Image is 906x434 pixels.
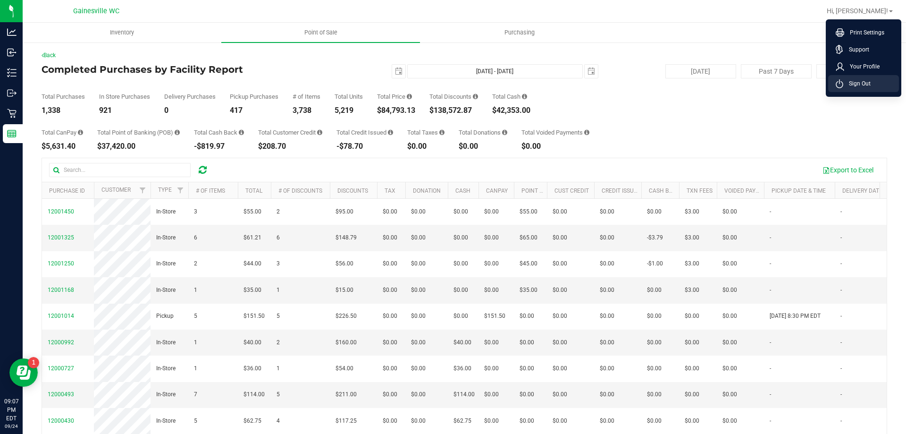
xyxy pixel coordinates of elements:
a: Cash Back [649,187,680,194]
span: Point of Sale [292,28,350,37]
div: 417 [230,107,278,114]
a: Customer [101,187,131,193]
input: Search... [49,163,191,177]
a: Discounts [337,187,368,194]
div: $37,420.00 [97,143,180,150]
span: $3.00 [685,233,699,242]
span: $0.00 [600,207,614,216]
span: select [392,65,405,78]
span: $160.00 [336,338,357,347]
div: Total Discounts [429,94,478,100]
span: $0.00 [600,417,614,425]
div: $5,631.40 [42,143,83,150]
div: Total Cash [492,94,530,100]
inline-svg: Reports [7,129,17,138]
span: $62.75 [243,417,261,425]
span: - [770,338,771,347]
span: Purchasing [492,28,547,37]
span: $62.75 [453,417,471,425]
span: - [770,259,771,268]
a: # of Items [196,187,225,194]
span: 12001168 [48,287,74,293]
span: $0.00 [411,338,426,347]
span: $0.00 [553,338,567,347]
span: $65.00 [520,233,537,242]
span: $0.00 [383,286,397,295]
span: $0.00 [411,312,426,321]
i: Sum of all voided payment transaction amounts, excluding tips and transaction fees, for all purch... [584,129,589,136]
inline-svg: Analytics [7,27,17,37]
span: In-Store [156,390,176,399]
inline-svg: Inbound [7,48,17,57]
span: $0.00 [484,233,499,242]
div: $42,353.00 [492,107,530,114]
a: Inventory [23,23,221,43]
span: 3 [194,207,197,216]
span: 6 [194,233,197,242]
span: 2 [194,259,197,268]
span: $0.00 [722,390,737,399]
span: $35.00 [520,286,537,295]
span: $0.00 [600,312,614,321]
inline-svg: Retail [7,109,17,118]
span: $0.00 [411,207,426,216]
div: Total Voided Payments [521,129,589,136]
div: Total Cash Back [194,129,244,136]
span: $0.00 [553,390,567,399]
div: Total CanPay [42,129,83,136]
span: - [840,259,842,268]
span: $0.00 [453,207,468,216]
span: $0.00 [722,312,737,321]
span: $45.00 [520,259,537,268]
span: $0.00 [647,338,662,347]
span: - [840,417,842,425]
span: $0.00 [647,312,662,321]
h4: Completed Purchases by Facility Report [42,64,323,75]
span: - [770,417,771,425]
span: -$1.00 [647,259,663,268]
span: 12000493 [48,391,74,398]
span: $0.00 [383,364,397,373]
span: $0.00 [411,364,426,373]
div: In Store Purchases [99,94,150,100]
div: 921 [99,107,150,114]
button: Export to Excel [816,162,880,178]
span: $56.00 [336,259,353,268]
span: $36.00 [453,364,471,373]
span: Support [843,45,869,54]
span: Pickup [156,312,174,321]
span: - [840,286,842,295]
span: In-Store [156,207,176,216]
span: $0.00 [553,417,567,425]
span: $0.00 [722,207,737,216]
a: Point of Banking (POB) [521,187,588,194]
span: $0.00 [383,417,397,425]
div: Pickup Purchases [230,94,278,100]
i: Sum of the successful, non-voided payments using account credit for all purchases in the date range. [317,129,322,136]
span: $0.00 [453,233,468,242]
span: $0.00 [553,286,567,295]
a: Donation [413,187,441,194]
span: 1 [277,286,280,295]
span: $0.00 [484,286,499,295]
button: [DATE] [665,64,736,78]
button: Past 30 Days [816,64,887,78]
span: $0.00 [685,390,699,399]
span: $55.00 [243,207,261,216]
i: Sum of the cash-back amounts from rounded-up electronic payments for all purchases in the date ra... [239,129,244,136]
span: $151.50 [484,312,505,321]
span: $0.00 [484,259,499,268]
span: 12001014 [48,313,74,319]
span: $0.00 [453,259,468,268]
span: $0.00 [600,338,614,347]
span: - [770,390,771,399]
span: - [770,286,771,295]
span: 5 [194,417,197,425]
div: 3,738 [293,107,320,114]
i: Sum of the successful, non-voided point-of-banking payment transactions, both via payment termina... [175,129,180,136]
a: Txn Fees [687,187,713,194]
span: - [840,312,842,321]
div: Total Taxes [407,129,445,136]
span: 12001325 [48,234,74,241]
span: $35.00 [243,286,261,295]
